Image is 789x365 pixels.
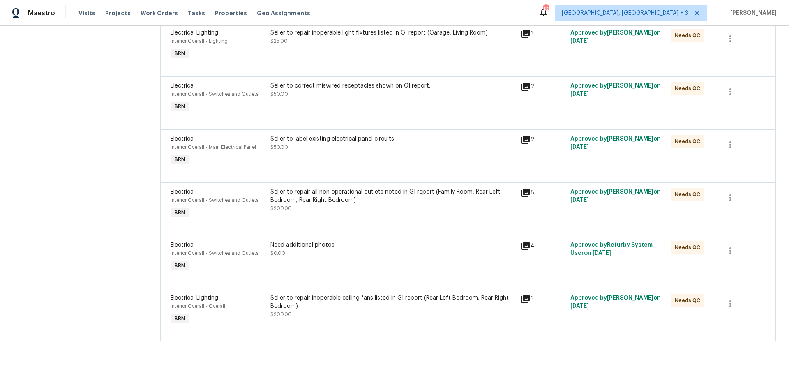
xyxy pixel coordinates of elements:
span: Approved by [PERSON_NAME] on [570,136,661,150]
span: Electrical [171,189,195,195]
span: Interior Overall - Overall [171,304,225,309]
span: [GEOGRAPHIC_DATA], [GEOGRAPHIC_DATA] + 3 [562,9,688,17]
span: Needs QC [675,31,704,39]
span: [DATE] [570,303,589,309]
span: Maestro [28,9,55,17]
span: Approved by [PERSON_NAME] on [570,83,661,97]
span: Work Orders [141,9,178,17]
span: Electrical [171,83,195,89]
span: $0.00 [270,251,285,256]
div: Need additional photos [270,241,515,249]
div: Seller to repair inoperable ceiling fans listed in GI report (Rear Left Bedroom, Rear Right Bedroom) [270,294,515,310]
span: Projects [105,9,131,17]
span: Electrical Lighting [171,30,218,36]
span: Properties [215,9,247,17]
div: 8 [521,188,566,198]
span: Interior Overall - Lighting [171,39,228,44]
span: [DATE] [570,144,589,150]
div: 2 [521,82,566,92]
span: Interior Overall - Switches and Outlets [171,251,258,256]
span: Needs QC [675,84,704,92]
span: BRN [171,155,188,164]
span: BRN [171,208,188,217]
span: $50.00 [270,92,288,97]
span: Approved by [PERSON_NAME] on [570,295,661,309]
div: Seller to repair all non operational outlets noted in GI report (Family Room, Rear Left Bedroom, ... [270,188,515,204]
span: Geo Assignments [257,9,310,17]
span: $200.00 [270,206,292,211]
span: Approved by [PERSON_NAME] on [570,30,661,44]
div: 3 [521,294,566,304]
span: [DATE] [570,91,589,97]
span: Approved by Refurby System User on [570,242,653,256]
div: Seller to repair inoperable light fixtures listed in GI report (Garage, Living Room) [270,29,515,37]
span: Visits [78,9,95,17]
div: 4 [521,241,566,251]
span: Interior Overall - Switches and Outlets [171,198,258,203]
span: Needs QC [675,243,704,252]
div: 3 [521,29,566,39]
div: Seller to label existing electrical panel circuits [270,135,515,143]
div: 13 [543,5,549,13]
span: $50.00 [270,145,288,150]
span: Electrical [171,242,195,248]
span: [DATE] [570,197,589,203]
span: BRN [171,314,188,323]
span: [DATE] [593,250,611,256]
span: $25.00 [270,39,288,44]
div: Seller to correct miswired receptacles shown on GI report. [270,82,515,90]
span: Needs QC [675,296,704,305]
span: Tasks [188,10,205,16]
span: Interior Overall - Main Electrical Panel [171,145,256,150]
span: Approved by [PERSON_NAME] on [570,189,661,203]
div: 2 [521,135,566,145]
span: Electrical Lighting [171,295,218,301]
span: [PERSON_NAME] [727,9,777,17]
span: Needs QC [675,190,704,199]
span: BRN [171,102,188,111]
span: Interior Overall - Switches and Outlets [171,92,258,97]
span: Electrical [171,136,195,142]
span: BRN [171,49,188,58]
span: Needs QC [675,137,704,146]
span: BRN [171,261,188,270]
span: [DATE] [570,38,589,44]
span: $200.00 [270,312,292,317]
